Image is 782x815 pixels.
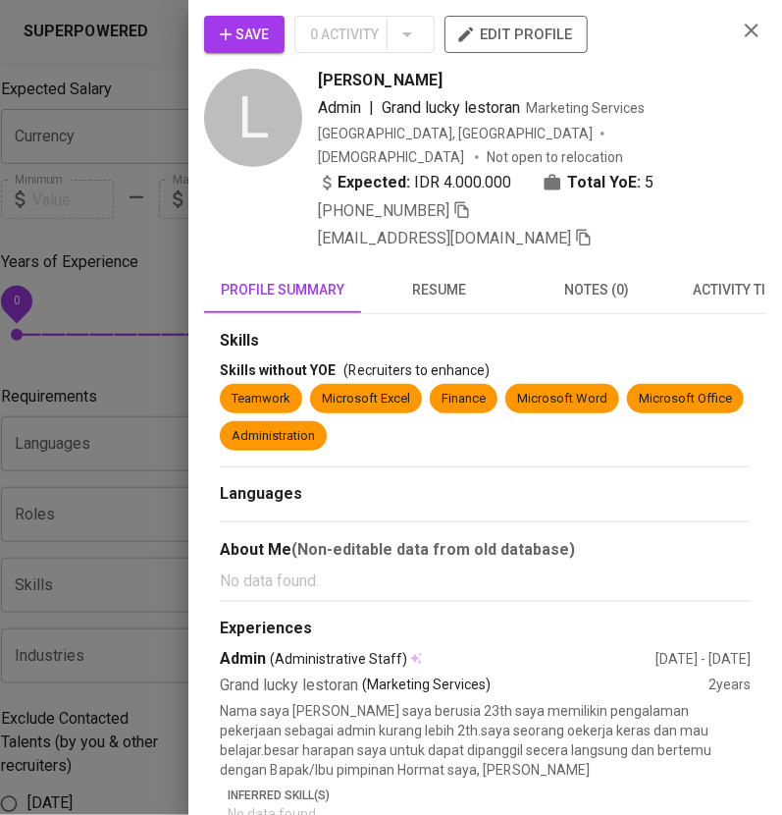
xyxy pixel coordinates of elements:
div: Finance [442,390,486,408]
span: Skills without YOE [220,362,336,378]
div: Microsoft Office [639,390,732,408]
div: Languages [220,483,751,506]
span: resume [373,278,506,302]
span: [PERSON_NAME] [318,69,443,92]
span: [PHONE_NUMBER] [318,201,449,220]
span: 5 [645,171,653,194]
div: Microsoft Excel [322,390,410,408]
span: edit profile [460,22,572,47]
div: About Me [220,538,751,562]
span: | [369,96,374,120]
span: [DEMOGRAPHIC_DATA] [318,147,467,167]
div: Grand lucky lestoran [220,675,708,697]
div: Skills [220,330,751,353]
span: notes (0) [530,278,663,302]
p: Inferred Skill(s) [228,788,751,805]
div: [GEOGRAPHIC_DATA], [GEOGRAPHIC_DATA] [318,124,593,143]
p: Nama saya [PERSON_NAME] saya berusia 23th saya memilikin pengalaman pekerjaan sebagai admin kuran... [220,701,751,780]
span: Marketing Services [526,100,645,116]
button: edit profile [444,16,588,53]
div: [DATE] - [DATE] [655,649,751,669]
span: Admin [318,98,361,117]
span: (Administrative Staff) [270,649,407,669]
p: (Marketing Services) [362,675,491,697]
button: Save [204,16,285,53]
div: Microsoft Word [517,390,607,408]
span: [EMAIL_ADDRESS][DOMAIN_NAME] [318,229,571,247]
span: profile summary [216,278,349,302]
div: Experiences [220,618,751,640]
a: edit profile [444,26,588,41]
b: (Non-editable data from old database) [291,540,575,559]
div: L [204,69,302,167]
div: 2 years [708,675,751,697]
span: (Recruiters to enhance) [343,362,490,378]
div: IDR 4.000.000 [318,171,511,194]
b: Total YoE: [567,171,641,194]
div: Teamwork [232,390,290,408]
div: Administration [232,427,315,446]
span: Save [220,23,269,47]
p: Not open to relocation [487,147,623,167]
span: Grand lucky lestoran [382,98,520,117]
p: No data found. [220,570,751,593]
b: Expected: [338,171,410,194]
div: Admin [220,648,655,671]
